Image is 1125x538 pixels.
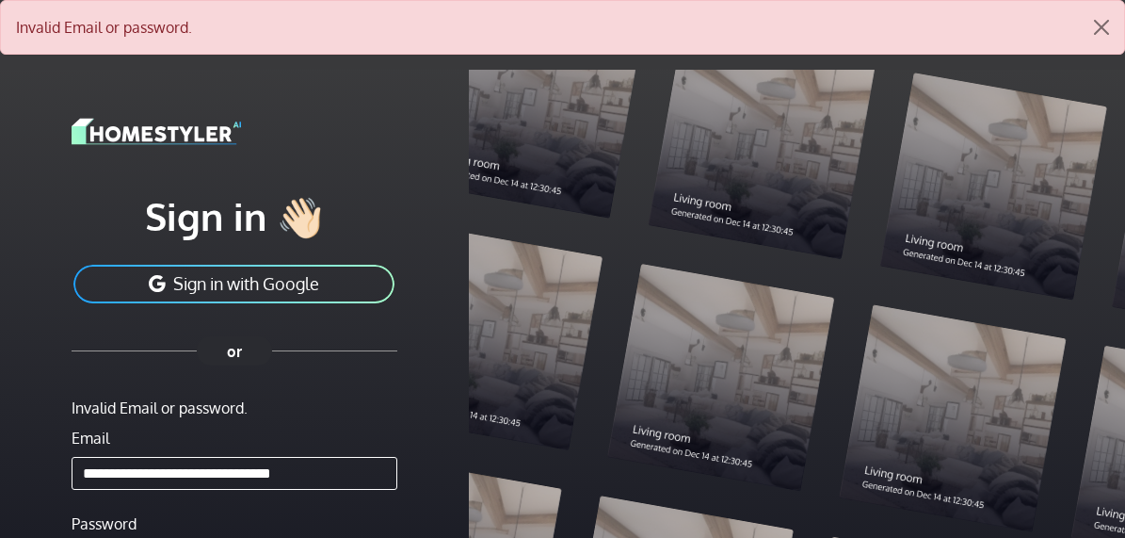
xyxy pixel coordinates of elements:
[72,427,109,449] label: Email
[72,513,137,535] label: Password
[72,115,241,148] img: logo-3de290ba35641baa71223ecac5eacb59cb85b4c7fdf211dc9aaecaaee71ea2f8.svg
[1079,1,1124,54] button: Close
[72,397,397,419] div: Invalid Email or password.
[72,193,397,240] h1: Sign in 👋🏻
[72,263,396,305] button: Sign in with Google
